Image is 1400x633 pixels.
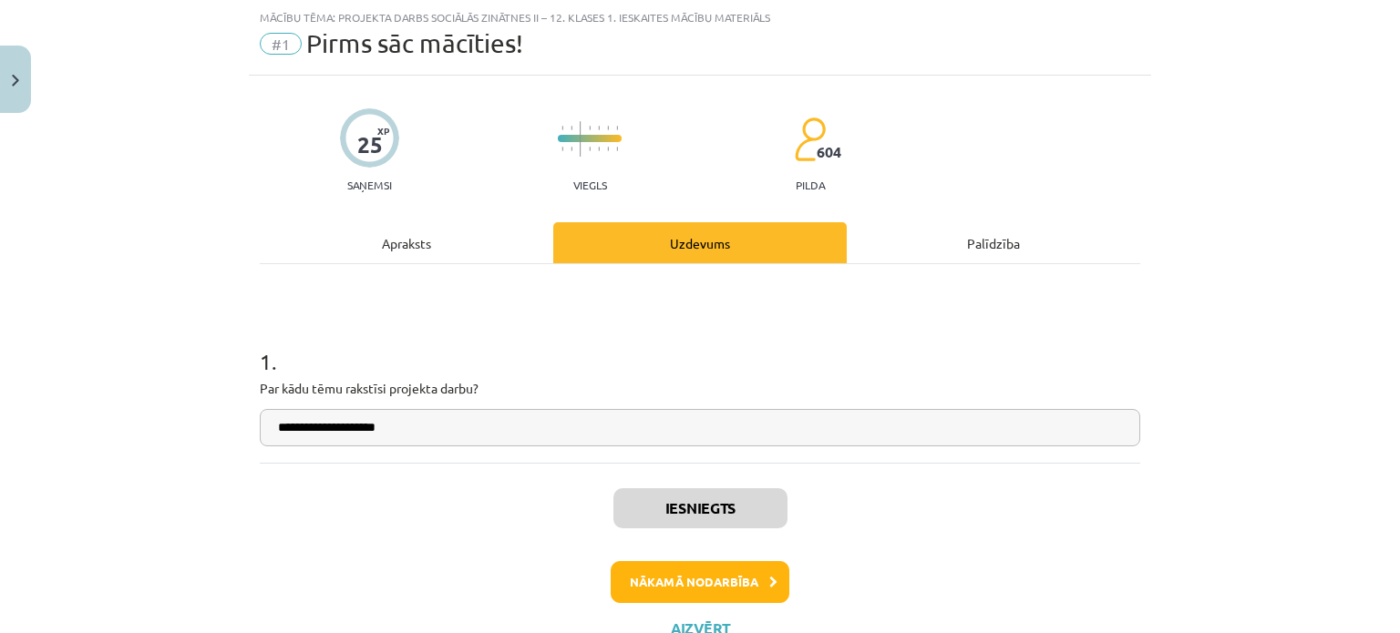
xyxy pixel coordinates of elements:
img: icon-short-line-57e1e144782c952c97e751825c79c345078a6d821885a25fce030b3d8c18986b.svg [571,126,572,130]
img: icon-short-line-57e1e144782c952c97e751825c79c345078a6d821885a25fce030b3d8c18986b.svg [598,126,600,130]
img: icon-short-line-57e1e144782c952c97e751825c79c345078a6d821885a25fce030b3d8c18986b.svg [571,147,572,151]
img: students-c634bb4e5e11cddfef0936a35e636f08e4e9abd3cc4e673bd6f9a4125e45ecb1.svg [794,117,826,162]
img: icon-short-line-57e1e144782c952c97e751825c79c345078a6d821885a25fce030b3d8c18986b.svg [589,126,591,130]
span: 604 [817,144,841,160]
h1: 1 . [260,317,1140,373]
img: icon-short-line-57e1e144782c952c97e751825c79c345078a6d821885a25fce030b3d8c18986b.svg [607,126,609,130]
img: icon-short-line-57e1e144782c952c97e751825c79c345078a6d821885a25fce030b3d8c18986b.svg [616,147,618,151]
button: Iesniegts [613,488,787,528]
img: icon-short-line-57e1e144782c952c97e751825c79c345078a6d821885a25fce030b3d8c18986b.svg [561,126,563,130]
img: icon-short-line-57e1e144782c952c97e751825c79c345078a6d821885a25fce030b3d8c18986b.svg [589,147,591,151]
p: Viegls [573,179,607,191]
p: Par kādu tēmu rakstīsi projekta darbu? [260,379,1140,398]
img: icon-short-line-57e1e144782c952c97e751825c79c345078a6d821885a25fce030b3d8c18986b.svg [561,147,563,151]
img: icon-short-line-57e1e144782c952c97e751825c79c345078a6d821885a25fce030b3d8c18986b.svg [598,147,600,151]
img: icon-short-line-57e1e144782c952c97e751825c79c345078a6d821885a25fce030b3d8c18986b.svg [616,126,618,130]
div: Apraksts [260,222,553,263]
button: Nākamā nodarbība [611,561,789,603]
img: icon-long-line-d9ea69661e0d244f92f715978eff75569469978d946b2353a9bb055b3ed8787d.svg [580,121,582,157]
span: #1 [260,33,302,55]
div: Palīdzība [847,222,1140,263]
div: Mācību tēma: Projekta darbs sociālās zinātnes ii – 12. klases 1. ieskaites mācību materiāls [260,11,1140,24]
img: icon-close-lesson-0947bae3869378f0d4975bcd49f059093ad1ed9edebbc8119c70593378902aed.svg [12,75,19,87]
p: Saņemsi [340,179,399,191]
div: Uzdevums [553,222,847,263]
span: XP [377,126,389,136]
img: icon-short-line-57e1e144782c952c97e751825c79c345078a6d821885a25fce030b3d8c18986b.svg [607,147,609,151]
div: 25 [357,132,383,158]
span: Pirms sāc mācīties! [306,28,523,58]
p: pilda [796,179,825,191]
